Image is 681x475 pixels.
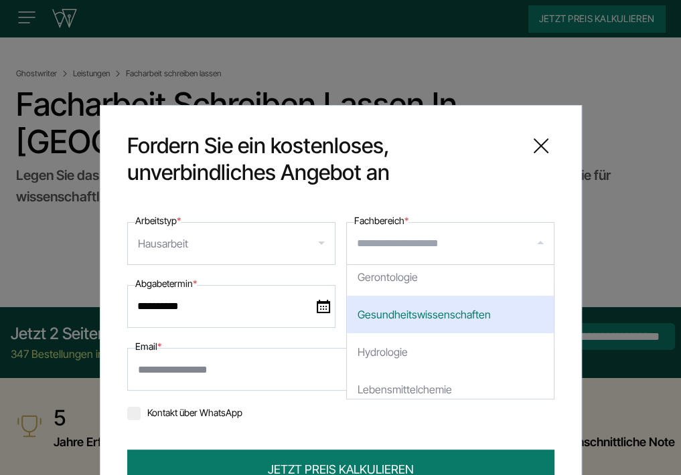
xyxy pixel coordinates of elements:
div: Lebensmittelchemie [347,371,554,408]
label: Kontakt über WhatsApp [127,407,242,418]
label: Email [135,339,161,355]
span: Fordern Sie ein kostenloses, unverbindliches Angebot an [127,132,517,186]
label: Abgabetermin [135,276,197,292]
div: Gesundheitswissenschaften [347,296,554,333]
div: Gerontologie [347,258,554,296]
label: Fachbereich [354,213,408,229]
input: date [127,285,335,328]
div: Hydrologie [347,333,554,371]
img: date [317,300,330,313]
div: Hausarbeit [138,233,188,254]
label: Arbeitstyp [135,213,181,229]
